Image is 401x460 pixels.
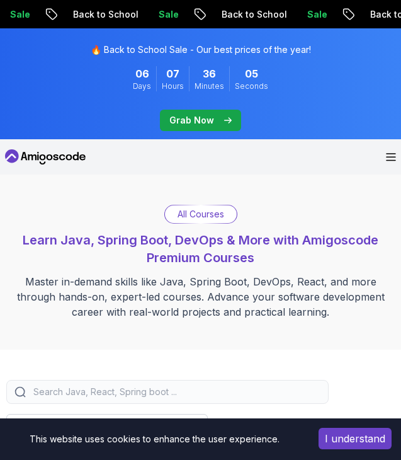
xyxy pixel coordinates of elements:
button: Filters [6,414,208,438]
p: All Courses [178,208,224,221]
p: Sale [148,8,188,21]
p: 🔥 Back to School Sale - Our best prices of the year! [91,43,311,56]
p: Grab Now [169,114,214,127]
span: Seconds [235,81,268,91]
p: Back to School [62,8,148,21]
p: Master in-demand skills like Java, Spring Boot, DevOps, React, and more through hands-on, expert-... [6,274,395,319]
span: Hours [162,81,184,91]
p: Back to School [211,8,297,21]
span: 7 Hours [166,66,179,81]
button: Accept cookies [319,428,392,449]
button: Open Menu [386,153,396,161]
span: 5 Seconds [245,66,258,81]
span: 36 Minutes [203,66,216,81]
span: Days [133,81,151,91]
span: 6 Days [135,66,149,81]
span: Minutes [195,81,224,91]
input: Search Java, React, Spring boot ... [31,386,320,398]
p: Sale [297,8,337,21]
span: Learn Java, Spring Boot, DevOps & More with Amigoscode Premium Courses [23,233,378,265]
div: This website uses cookies to enhance the user experience. [9,428,300,451]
